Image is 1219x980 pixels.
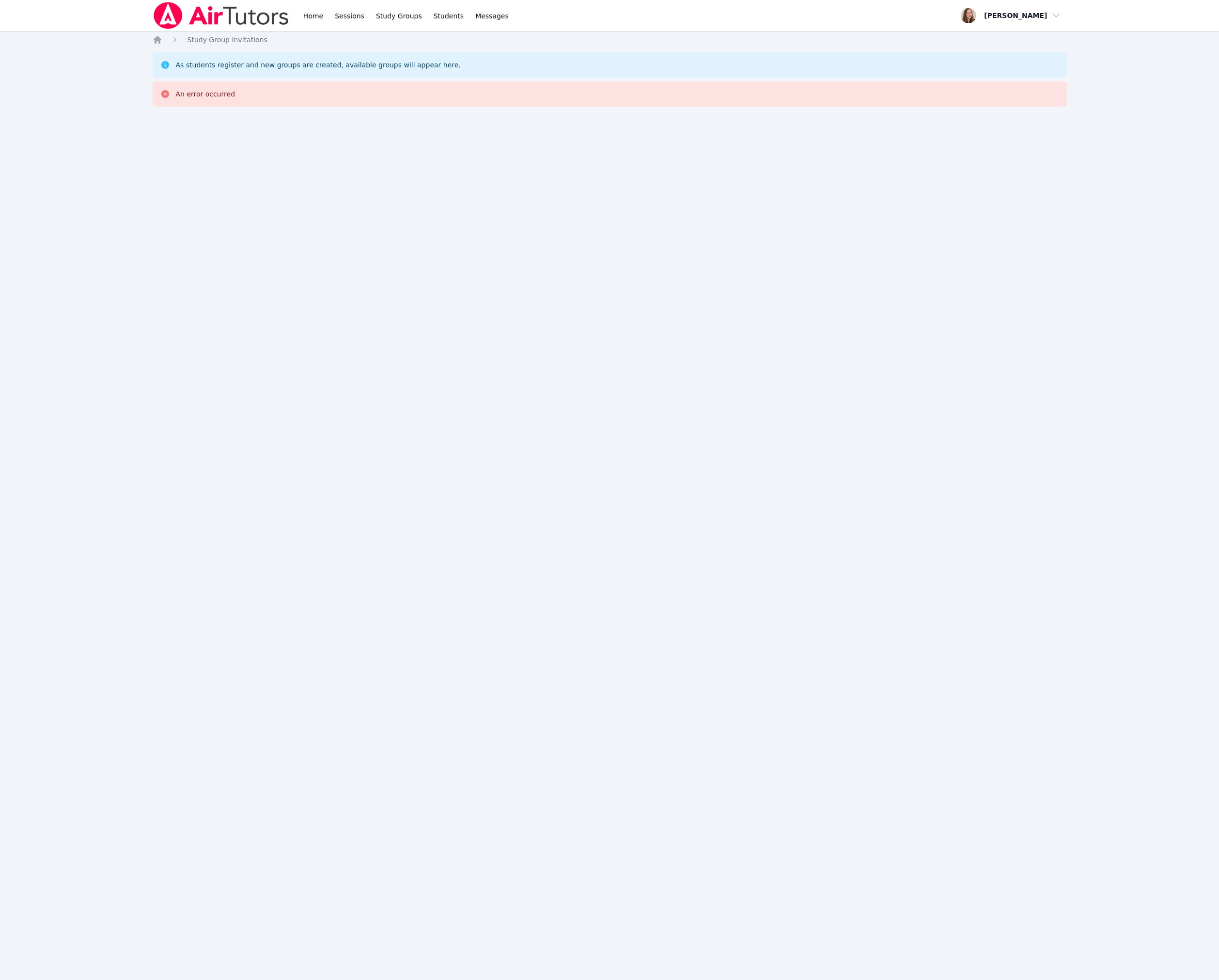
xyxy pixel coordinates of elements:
[153,35,1067,45] nav: Breadcrumb
[475,11,509,21] span: Messages
[188,36,267,44] span: Study Group Invitations
[153,2,290,29] img: Air Tutors
[176,60,461,70] div: As students register and new groups are created, available groups will appear here.
[188,35,267,45] a: Study Group Invitations
[176,89,235,99] div: An error occurred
